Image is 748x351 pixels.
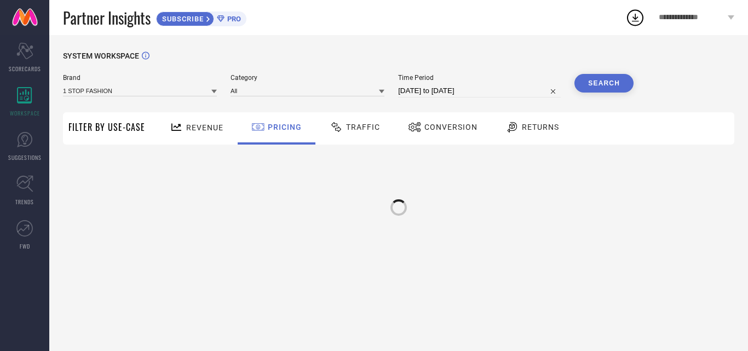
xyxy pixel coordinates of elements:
[398,84,561,97] input: Select time period
[63,7,151,29] span: Partner Insights
[398,74,561,82] span: Time Period
[522,123,559,131] span: Returns
[8,153,42,162] span: SUGGESTIONS
[63,51,139,60] span: SYSTEM WORKSPACE
[231,74,384,82] span: Category
[20,242,30,250] span: FWD
[10,109,40,117] span: WORKSPACE
[225,15,241,23] span: PRO
[15,198,34,206] span: TRENDS
[157,15,206,23] span: SUBSCRIBE
[424,123,477,131] span: Conversion
[156,9,246,26] a: SUBSCRIBEPRO
[268,123,302,131] span: Pricing
[9,65,41,73] span: SCORECARDS
[625,8,645,27] div: Open download list
[186,123,223,132] span: Revenue
[68,120,145,134] span: Filter By Use-Case
[346,123,380,131] span: Traffic
[63,74,217,82] span: Brand
[574,74,634,93] button: Search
